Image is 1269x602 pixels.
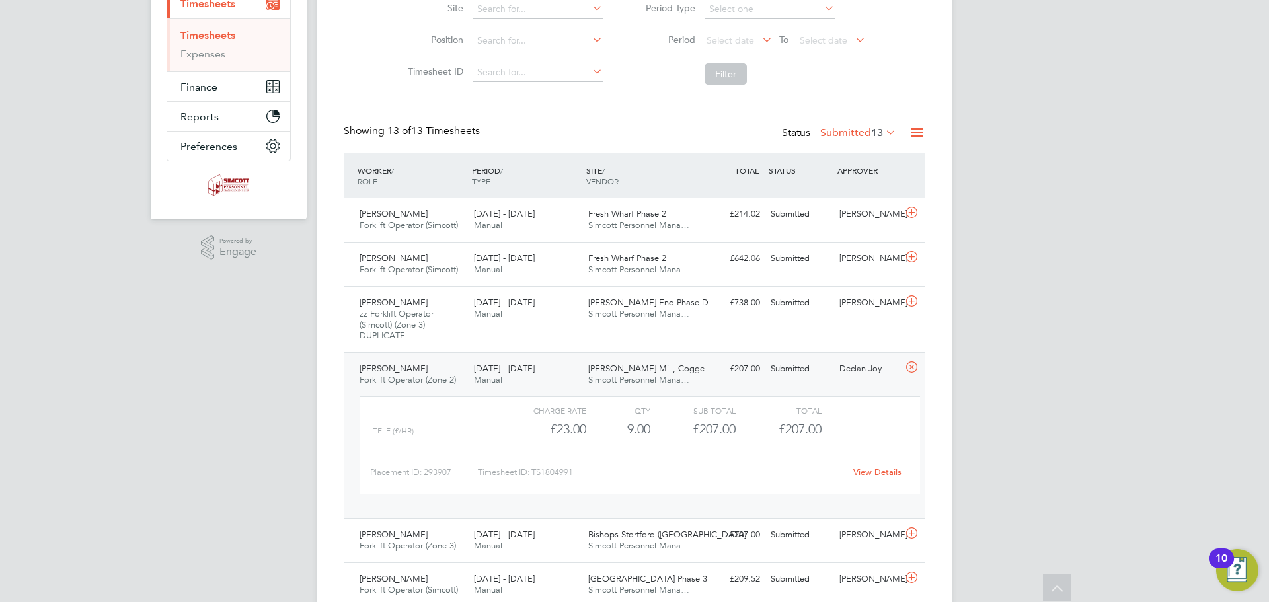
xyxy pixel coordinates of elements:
[360,208,428,219] span: [PERSON_NAME]
[1216,549,1258,591] button: Open Resource Center, 10 new notifications
[180,110,219,123] span: Reports
[588,252,666,264] span: Fresh Wharf Phase 2
[404,34,463,46] label: Position
[469,159,583,193] div: PERIOD
[219,246,256,258] span: Engage
[167,132,290,161] button: Preferences
[474,584,502,595] span: Manual
[820,126,896,139] label: Submitted
[219,235,256,246] span: Powered by
[765,159,834,182] div: STATUS
[834,358,903,380] div: Declan Joy
[588,297,709,308] span: [PERSON_NAME] End Phase D
[779,421,822,437] span: £207.00
[586,176,619,186] span: VENDOR
[474,363,535,374] span: [DATE] - [DATE]
[588,374,689,385] span: Simcott Personnel Mana…
[650,418,736,440] div: £207.00
[208,174,250,196] img: simcott-logo-retina.png
[360,297,428,308] span: [PERSON_NAME]
[588,529,755,540] span: Bishops Stortford ([GEOGRAPHIC_DATA]…
[588,264,689,275] span: Simcott Personnel Mana…
[602,165,605,176] span: /
[588,540,689,551] span: Simcott Personnel Mana…
[697,248,765,270] div: £642.06
[765,204,834,225] div: Submitted
[358,176,377,186] span: ROLE
[360,219,458,231] span: Forklift Operator (Simcott)
[697,204,765,225] div: £214.02
[474,573,535,584] span: [DATE] - [DATE]
[474,264,502,275] span: Manual
[344,124,482,138] div: Showing
[167,72,290,101] button: Finance
[387,124,480,137] span: 13 Timesheets
[360,584,458,595] span: Forklift Operator (Simcott)
[472,176,490,186] span: TYPE
[834,248,903,270] div: [PERSON_NAME]
[167,18,290,71] div: Timesheets
[697,292,765,314] div: £738.00
[478,462,845,483] div: Timesheet ID: TS1804991
[180,140,237,153] span: Preferences
[765,568,834,590] div: Submitted
[765,292,834,314] div: Submitted
[834,292,903,314] div: [PERSON_NAME]
[697,524,765,546] div: £207.00
[360,252,428,264] span: [PERSON_NAME]
[474,308,502,319] span: Manual
[387,124,411,137] span: 13 of
[782,124,899,143] div: Status
[501,418,586,440] div: £23.00
[474,208,535,219] span: [DATE] - [DATE]
[360,540,456,551] span: Forklift Operator (Zone 3)
[586,402,650,418] div: QTY
[583,159,697,193] div: SITE
[404,65,463,77] label: Timesheet ID
[354,159,469,193] div: WORKER
[391,165,394,176] span: /
[588,219,689,231] span: Simcott Personnel Mana…
[735,165,759,176] span: TOTAL
[588,208,666,219] span: Fresh Wharf Phase 2
[360,374,456,385] span: Forklift Operator (Zone 2)
[1215,558,1227,576] div: 10
[180,48,225,60] a: Expenses
[697,358,765,380] div: £207.00
[765,524,834,546] div: Submitted
[370,462,478,483] div: Placement ID: 293907
[474,374,502,385] span: Manual
[705,63,747,85] button: Filter
[871,126,883,139] span: 13
[697,568,765,590] div: £209.52
[636,2,695,14] label: Period Type
[360,264,458,275] span: Forklift Operator (Simcott)
[588,363,713,374] span: [PERSON_NAME] Mill, Cogge…
[834,204,903,225] div: [PERSON_NAME]
[834,524,903,546] div: [PERSON_NAME]
[765,248,834,270] div: Submitted
[180,81,217,93] span: Finance
[474,252,535,264] span: [DATE] - [DATE]
[473,63,603,82] input: Search for...
[800,34,847,46] span: Select date
[736,402,821,418] div: Total
[588,573,707,584] span: [GEOGRAPHIC_DATA] Phase 3
[765,358,834,380] div: Submitted
[636,34,695,46] label: Period
[180,29,235,42] a: Timesheets
[500,165,503,176] span: /
[473,32,603,50] input: Search for...
[167,174,291,196] a: Go to home page
[650,402,736,418] div: Sub Total
[360,308,434,342] span: zz Forklift Operator (Simcott) (Zone 3) DUPLICATE
[853,467,902,478] a: View Details
[360,529,428,540] span: [PERSON_NAME]
[167,102,290,131] button: Reports
[404,2,463,14] label: Site
[586,418,650,440] div: 9.00
[775,31,792,48] span: To
[834,568,903,590] div: [PERSON_NAME]
[474,529,535,540] span: [DATE] - [DATE]
[474,297,535,308] span: [DATE] - [DATE]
